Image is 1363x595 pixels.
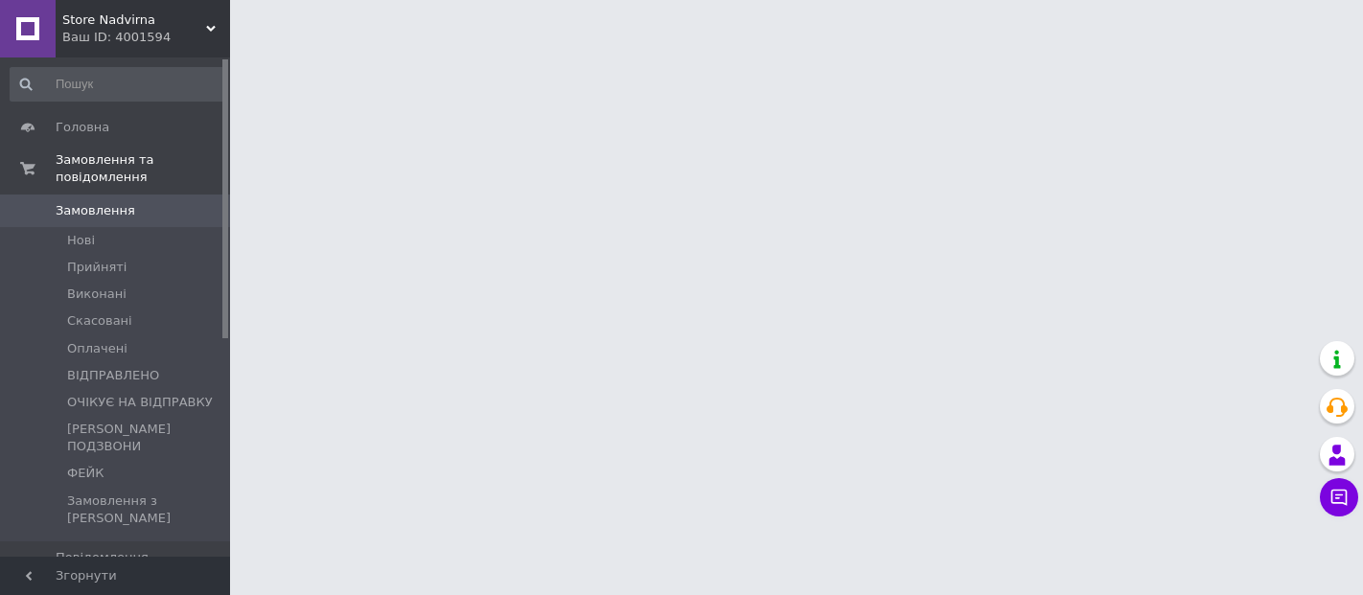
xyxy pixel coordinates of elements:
span: Оплачені [67,340,127,357]
div: Ваш ID: 4001594 [62,29,230,46]
span: Нові [67,232,95,249]
span: Повідомлення [56,549,149,566]
button: Чат з покупцем [1320,478,1358,516]
span: Головна [56,119,109,136]
span: ФЕЙК [67,465,104,482]
input: Пошук [10,67,226,102]
span: Замовлення з [PERSON_NAME] [67,492,224,527]
span: [PERSON_NAME] ПОДЗВОНИ [67,421,224,455]
span: Прийняті [67,259,127,276]
span: Виконані [67,286,127,303]
span: Скасовані [67,312,132,330]
span: Замовлення та повідомлення [56,151,230,186]
span: Store Nadvirna [62,11,206,29]
span: ОЧІКУЄ НА ВІДПРАВКУ [67,394,213,411]
span: ВІДПРАВЛЕНО [67,367,159,384]
span: Замовлення [56,202,135,219]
